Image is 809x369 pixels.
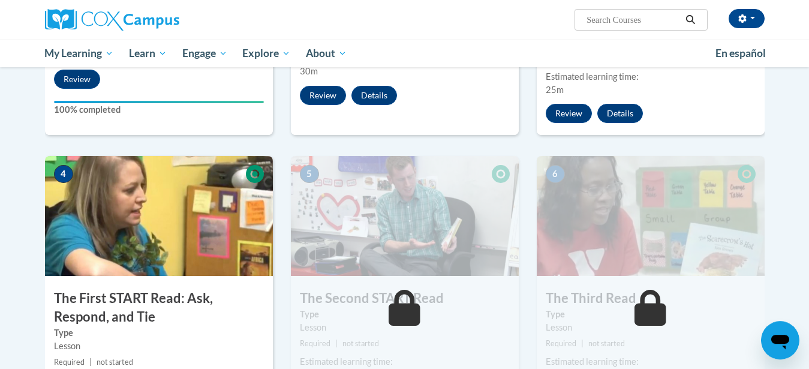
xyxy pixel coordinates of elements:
span: not started [588,339,625,348]
button: Account Settings [729,9,765,28]
a: My Learning [37,40,122,67]
img: Course Image [537,156,765,276]
span: Required [300,339,330,348]
span: 5 [300,165,319,183]
div: Lesson [546,321,756,334]
span: not started [342,339,379,348]
h3: The Third Read [537,289,765,308]
h3: The Second START Read [291,289,519,308]
img: Course Image [291,156,519,276]
span: Required [546,339,576,348]
button: Review [300,86,346,105]
a: Explore [234,40,298,67]
img: Course Image [45,156,273,276]
span: | [89,358,92,367]
div: Lesson [300,321,510,334]
span: About [306,46,347,61]
span: 4 [54,165,73,183]
span: Required [54,358,85,367]
label: Type [546,308,756,321]
span: Explore [242,46,290,61]
span: Engage [182,46,227,61]
button: Details [597,104,643,123]
button: Details [351,86,397,105]
label: Type [300,308,510,321]
button: Review [54,70,100,89]
span: 25m [546,85,564,95]
a: About [298,40,354,67]
div: Estimated learning time: [300,355,510,368]
div: Main menu [27,40,783,67]
span: My Learning [44,46,113,61]
iframe: Button to launch messaging window [761,321,799,359]
button: Search [681,13,699,27]
span: not started [97,358,133,367]
label: Type [54,326,264,340]
a: Engage [175,40,235,67]
input: Search Courses [585,13,681,27]
div: Estimated learning time: [546,355,756,368]
span: | [335,339,338,348]
div: Estimated learning time: [546,70,756,83]
a: En español [708,41,774,66]
button: Review [546,104,592,123]
div: Your progress [54,101,264,103]
span: 6 [546,165,565,183]
a: Learn [121,40,175,67]
span: En español [715,47,766,59]
img: Cox Campus [45,9,179,31]
h3: The First START Read: Ask, Respond, and Tie [45,289,273,326]
div: Lesson [54,340,264,353]
span: 30m [300,66,318,76]
span: Learn [129,46,167,61]
a: Cox Campus [45,9,273,31]
label: 100% completed [54,103,264,116]
span: | [581,339,584,348]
